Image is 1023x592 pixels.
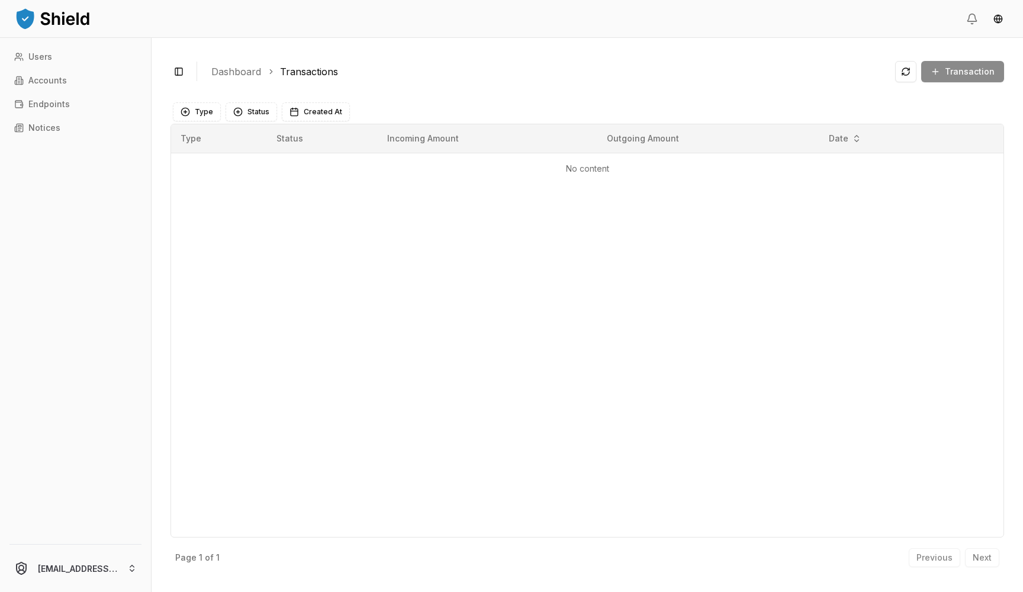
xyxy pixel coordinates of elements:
p: [EMAIL_ADDRESS][DOMAIN_NAME] [38,562,118,575]
a: Transactions [280,65,338,79]
p: of [205,554,214,562]
a: Users [9,47,141,66]
button: Date [824,129,866,148]
p: Accounts [28,76,67,85]
a: Endpoints [9,95,141,114]
th: Incoming Amount [378,124,597,153]
a: Notices [9,118,141,137]
button: Type [173,102,221,121]
img: ShieldPay Logo [14,7,91,30]
p: Users [28,53,52,61]
p: Notices [28,124,60,132]
p: No content [181,163,994,175]
p: 1 [199,554,202,562]
th: Type [171,124,267,153]
p: Page [175,554,197,562]
a: Dashboard [211,65,261,79]
nav: breadcrumb [211,65,886,79]
p: 1 [216,554,220,562]
p: Endpoints [28,100,70,108]
th: Outgoing Amount [597,124,818,153]
span: Created At [304,107,342,117]
button: Status [226,102,277,121]
a: Accounts [9,71,141,90]
button: Created At [282,102,350,121]
th: Status [267,124,378,153]
button: [EMAIL_ADDRESS][DOMAIN_NAME] [5,549,146,587]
